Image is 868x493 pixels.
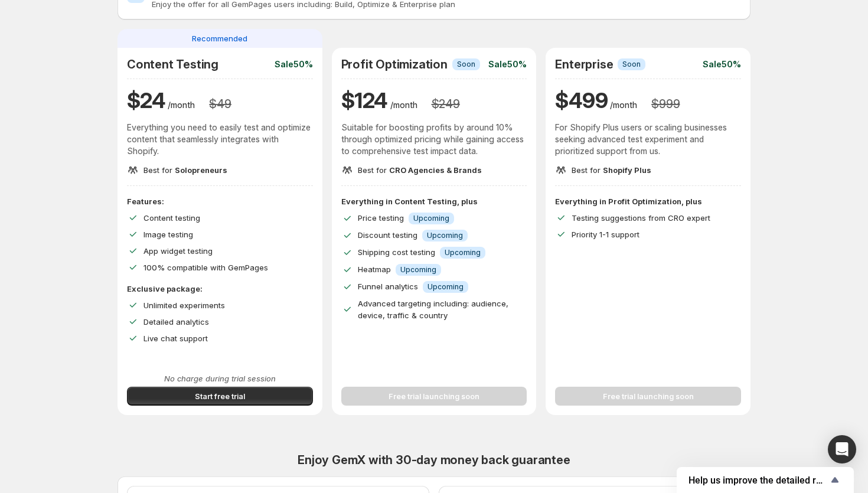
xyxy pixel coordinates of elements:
[555,122,741,157] p: For Shopify Plus users or scaling businesses seeking advanced test experiment and prioritized sup...
[341,195,527,207] p: Everything in Content Testing, plus
[703,58,741,70] p: Sale 50%
[143,230,193,239] span: Image testing
[572,213,710,223] span: Testing suggestions from CRO expert
[413,214,449,223] span: Upcoming
[127,122,313,157] p: Everything you need to easily test and optimize content that seamlessly integrates with Shopify.
[341,57,448,71] h2: Profit Optimization
[127,283,313,295] p: Exclusive package:
[341,86,388,115] h1: $ 124
[275,58,313,70] p: Sale 50%
[358,265,391,274] span: Heatmap
[555,195,741,207] p: Everything in Profit Optimization, plus
[427,231,463,240] span: Upcoming
[572,230,639,239] span: Priority 1-1 support
[688,473,842,487] button: Show survey - Help us improve the detailed report for A/B campaigns
[828,435,856,463] div: Open Intercom Messenger
[358,213,404,223] span: Price testing
[127,57,218,71] h2: Content Testing
[390,99,417,111] p: /month
[192,32,247,44] span: Recommended
[143,334,208,343] span: Live chat support
[143,164,227,176] p: Best for
[143,317,209,327] span: Detailed analytics
[143,301,225,310] span: Unlimited experiments
[358,282,418,291] span: Funnel analytics
[358,230,417,240] span: Discount testing
[143,246,213,256] span: App widget testing
[555,57,613,71] h2: Enterprise
[358,164,482,176] p: Best for
[195,390,245,402] span: Start free trial
[572,164,651,176] p: Best for
[688,475,828,486] span: Help us improve the detailed report for A/B campaigns
[127,195,313,207] p: Features:
[168,99,195,111] p: /month
[457,60,475,69] span: Soon
[432,97,460,111] h3: $ 249
[175,165,227,175] span: Solopreneurs
[358,299,508,320] span: Advanced targeting including: audience, device, traffic & country
[118,453,750,467] h2: Enjoy GemX with 30-day money back guarantee
[610,99,637,111] p: /month
[127,387,313,406] button: Start free trial
[143,263,268,272] span: 100% compatible with GemPages
[341,122,527,157] p: Suitable for boosting profits by around 10% through optimized pricing while gaining access to com...
[603,165,651,175] span: Shopify Plus
[445,248,481,257] span: Upcoming
[428,282,464,292] span: Upcoming
[555,86,608,115] h1: $ 499
[209,97,231,111] h3: $ 49
[622,60,641,69] span: Soon
[488,58,527,70] p: Sale 50%
[400,265,436,275] span: Upcoming
[143,213,200,223] span: Content testing
[127,86,165,115] h1: $ 24
[651,97,680,111] h3: $ 999
[389,165,482,175] span: CRO Agencies & Brands
[127,373,313,384] p: No charge during trial session
[358,247,435,257] span: Shipping cost testing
